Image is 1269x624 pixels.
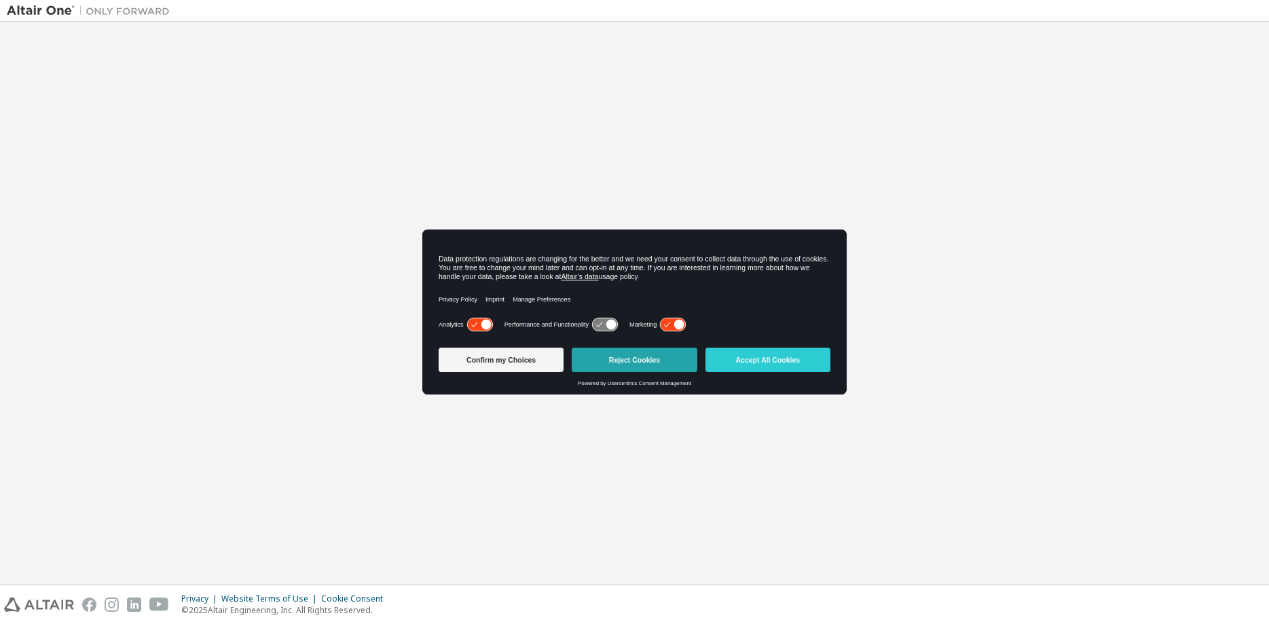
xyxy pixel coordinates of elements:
img: youtube.svg [149,598,169,612]
img: instagram.svg [105,598,119,612]
div: Privacy [181,593,221,604]
div: Website Terms of Use [221,593,321,604]
img: Altair One [7,4,177,18]
img: facebook.svg [82,598,96,612]
p: © 2025 Altair Engineering, Inc. All Rights Reserved. [181,604,391,616]
div: Cookie Consent [321,593,391,604]
img: linkedin.svg [127,598,141,612]
img: altair_logo.svg [4,598,74,612]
